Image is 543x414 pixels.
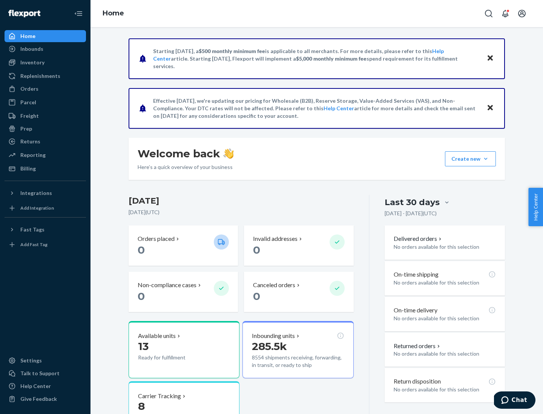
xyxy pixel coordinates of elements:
div: Home [20,32,35,40]
button: Integrations [5,187,86,199]
button: Create new inbound [447,169,521,185]
button: Close Navigation [71,6,86,21]
span: 0 [138,244,145,256]
span: 0 [253,290,260,303]
button: Open notifications [498,6,513,21]
div: Returns [20,138,40,145]
p: No orders available for this selection [394,350,496,358]
p: Non-compliance cases [138,281,196,289]
a: Home [103,9,124,17]
div: Help Center [20,382,51,390]
a: Replenishments [5,70,86,82]
img: hand-wave emoji [223,148,234,159]
span: $500 monthly minimum fee [199,48,265,54]
h1: Welcome back [138,147,234,160]
div: Prep [20,125,32,132]
p: Effective [DATE], we're updating our pricing for Wholesale (B2B), Reserve Storage, Value-Added Se... [153,97,479,120]
a: Help Center [5,380,86,392]
p: [DATE] - [DATE] ( UTC ) [385,210,437,217]
button: Open Search Box [481,6,496,21]
span: Create new inbound [453,174,501,180]
a: Help Center [324,105,354,111]
div: Inbounds [20,45,43,53]
span: $5,000 monthly minimum fee [296,55,367,62]
div: Give Feedback [20,395,57,403]
div: Freight [20,112,39,120]
p: Return disposition [394,377,441,386]
button: Available units13Ready for fulfillment [129,321,239,378]
div: Inventory [20,59,44,66]
p: 8554 shipments receiving, forwarding, in transit, or ready to ship [252,354,344,369]
div: Talk to Support [20,370,60,377]
p: On-time shipping [394,270,439,279]
p: Carrier Tracking [138,392,181,400]
p: [DATE] ( UTC ) [129,209,354,216]
a: Add Integration [5,202,86,214]
p: No orders available for this selection [394,386,496,393]
p: Invalid addresses [253,234,298,243]
button: Open account menu [514,6,529,21]
button: Returned orders [394,342,442,350]
div: Add Fast Tag [20,241,48,248]
div: Parcel [20,99,36,106]
p: No orders available for this selection [394,315,496,322]
h3: [DATE] [129,195,354,207]
a: Returns [5,135,86,148]
p: Inbounding units [252,332,295,340]
button: Close [485,103,495,114]
p: Here’s a quick overview of your business [138,163,234,171]
span: 0 [138,290,145,303]
a: Orders [5,83,86,95]
button: Orders placed 0 [129,225,238,266]
a: Settings [5,355,86,367]
p: Ready for fulfillment [138,354,208,361]
div: Orders [20,85,38,93]
a: Inbounds [5,43,86,55]
button: Give Feedback [5,393,86,405]
iframe: Opens a widget where you can chat to one of our agents [494,391,535,410]
p: Orders placed [138,234,175,243]
button: Fast Tags [5,224,86,236]
span: 0 [253,244,260,256]
p: No orders available for this selection [394,279,496,286]
ol: breadcrumbs [97,3,130,24]
a: Freight [5,110,86,122]
div: Last 30 days [385,196,440,208]
a: Reporting [5,149,86,161]
p: Canceled orders [253,281,295,289]
div: Add Integration [20,205,54,211]
button: Create newCreate new inboundCreate new orderCreate new product [445,151,496,166]
a: Prep [5,123,86,135]
div: Integrations [20,189,52,197]
a: Home [5,30,86,42]
p: No orders available for this selection [394,243,496,251]
p: On-time delivery [394,306,437,315]
div: Replenishments [20,72,60,80]
img: Flexport logo [8,10,40,17]
button: Create new product [447,201,521,218]
button: Non-compliance cases 0 [129,272,238,312]
p: Starting [DATE], a is applicable to all merchants. For more details, please refer to this article... [153,47,479,70]
button: Invalid addresses 0 [244,225,353,266]
button: Canceled orders 0 [244,272,353,312]
span: Create new order [453,190,501,196]
a: Inventory [5,56,86,68]
p: Available units [138,332,176,340]
span: 285.5k [252,340,287,353]
div: Billing [20,165,36,172]
button: Close [485,53,495,64]
div: Reporting [20,151,46,159]
span: Create new product [453,207,501,212]
button: Inbounding units285.5k8554 shipments receiving, forwarding, in transit, or ready to ship [242,321,353,378]
a: Parcel [5,96,86,108]
button: Help Center [528,188,543,226]
a: Add Fast Tag [5,239,86,251]
span: 8 [138,400,145,412]
button: Delivered orders [394,234,443,243]
button: Talk to Support [5,367,86,379]
span: 13 [138,340,149,353]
